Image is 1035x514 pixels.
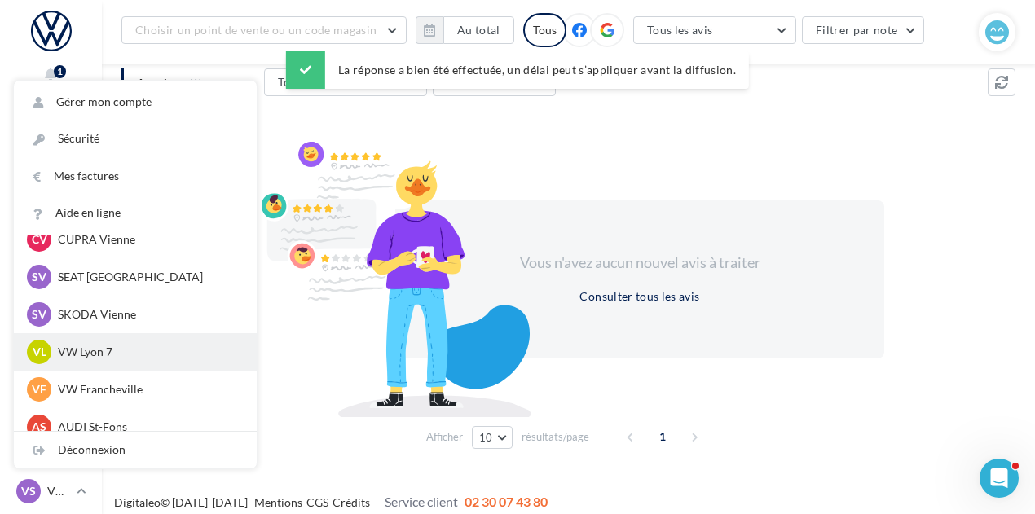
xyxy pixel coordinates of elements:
[650,424,676,450] span: 1
[54,65,66,78] div: 1
[14,84,257,121] a: Gérer mon compte
[32,231,47,248] span: CV
[21,483,36,499] span: VS
[522,429,589,445] span: résultats/page
[14,432,257,468] div: Déconnexion
[385,494,458,509] span: Service client
[47,483,70,499] p: VW St-Fons
[32,419,46,435] span: AS
[416,16,514,44] button: Au total
[465,494,548,509] span: 02 30 07 43 80
[14,158,257,195] a: Mes factures
[333,495,370,509] a: Crédits
[58,231,237,248] p: CUPRA Vienne
[58,269,237,285] p: SEAT [GEOGRAPHIC_DATA]
[647,23,713,37] span: Tous les avis
[32,269,46,285] span: SV
[14,195,257,231] a: Aide en ligne
[426,429,463,445] span: Afficher
[58,381,237,398] p: VW Francheville
[443,16,514,44] button: Au total
[573,287,706,306] button: Consulter tous les avis
[32,306,46,323] span: SV
[58,344,237,360] p: VW Lyon 7
[633,16,796,44] button: Tous les avis
[13,476,89,507] a: VS VW St-Fons
[13,62,89,102] button: Notifications 1
[114,495,161,509] a: Digitaleo
[286,51,749,89] div: La réponse a bien été effectuée, un délai peut s’appliquer avant la diffusion.
[58,419,237,435] p: AUDI St-Fons
[58,306,237,323] p: SKODA Vienne
[472,426,513,449] button: 10
[802,16,925,44] button: Filtrer par note
[114,495,548,509] span: © [DATE]-[DATE] - - -
[32,381,46,398] span: VF
[14,121,257,157] a: Sécurité
[500,253,780,274] div: Vous n'avez aucun nouvel avis à traiter
[254,495,302,509] a: Mentions
[33,344,46,360] span: VL
[121,16,407,44] button: Choisir un point de vente ou un code magasin
[479,431,493,444] span: 10
[980,459,1019,498] iframe: Intercom live chat
[523,13,566,47] div: Tous
[306,495,328,509] a: CGS
[135,23,377,37] span: Choisir un point de vente ou un code magasin
[278,75,344,89] span: Tous les avis
[264,68,427,96] button: Tous les avis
